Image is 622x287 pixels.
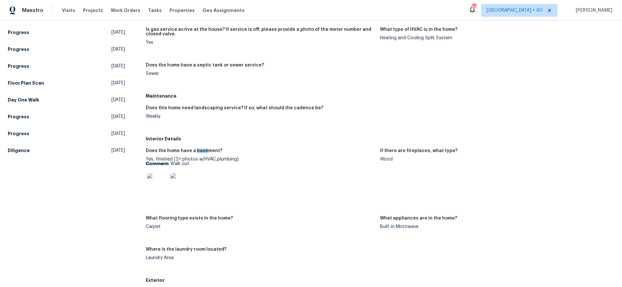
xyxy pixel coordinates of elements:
[111,147,125,154] span: [DATE]
[146,216,233,221] h5: What flooring type exists in the home?
[380,216,457,221] h5: What appliances are in the home?
[146,247,226,252] h5: Where is the laundry room located?
[8,147,30,154] h5: Diligence
[573,7,612,14] span: [PERSON_NAME]
[8,128,125,139] a: Progress[DATE]
[8,63,29,69] h5: Progress
[146,224,375,229] div: Carpet
[22,7,43,14] span: Maestro
[8,46,29,53] h5: Progress
[380,149,457,153] h5: If there are fireplaces, what type?
[146,93,614,99] h5: Maintenance
[111,80,125,86] span: [DATE]
[146,157,375,198] div: Yes, finished (2+ photos w/HVAC,plumbing)
[8,145,125,156] a: Diligence[DATE]
[8,43,125,55] a: Progress[DATE]
[111,63,125,69] span: [DATE]
[8,29,29,36] h5: Progress
[146,40,375,45] div: Yes
[111,29,125,36] span: [DATE]
[146,106,323,110] h5: Does this home need landscaping service? If so, what should the cadence be?
[380,224,609,229] div: Built-in Microwave
[146,114,375,119] div: Weekly
[380,27,457,32] h5: What type of HVAC is in the home?
[487,7,543,14] span: [GEOGRAPHIC_DATA] + 60
[83,7,103,14] span: Projects
[111,130,125,137] span: [DATE]
[146,161,169,166] b: Comment:
[146,136,614,142] h5: Interior Details
[8,111,125,123] a: Progress[DATE]
[146,63,264,67] h5: Does the home have a septic tank or sewer service?
[472,4,476,10] div: 638
[111,97,125,103] span: [DATE]
[8,97,39,103] h5: Day One Walk
[146,161,375,166] p: Walk out
[62,7,75,14] span: Visits
[146,149,222,153] h5: Does the home have a basement?
[8,130,29,137] h5: Progress
[146,256,375,260] div: Laundry Area
[111,46,125,53] span: [DATE]
[146,27,375,36] h5: Is gas service active at the house? If service is off, please provide a photo of the meter number...
[8,77,125,89] a: Floor Plan Scan[DATE]
[8,60,125,72] a: Progress[DATE]
[380,157,609,161] div: Wood
[202,7,245,14] span: Geo Assignments
[8,27,125,38] a: Progress[DATE]
[146,71,375,76] div: Sewer
[111,7,140,14] span: Work Orders
[8,94,125,106] a: Day One Walk[DATE]
[380,36,609,40] div: Heating and Cooling Split System
[111,114,125,120] span: [DATE]
[8,80,44,86] h5: Floor Plan Scan
[148,8,162,13] span: Tasks
[169,7,195,14] span: Properties
[8,114,29,120] h5: Progress
[146,277,614,283] h5: Exterior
